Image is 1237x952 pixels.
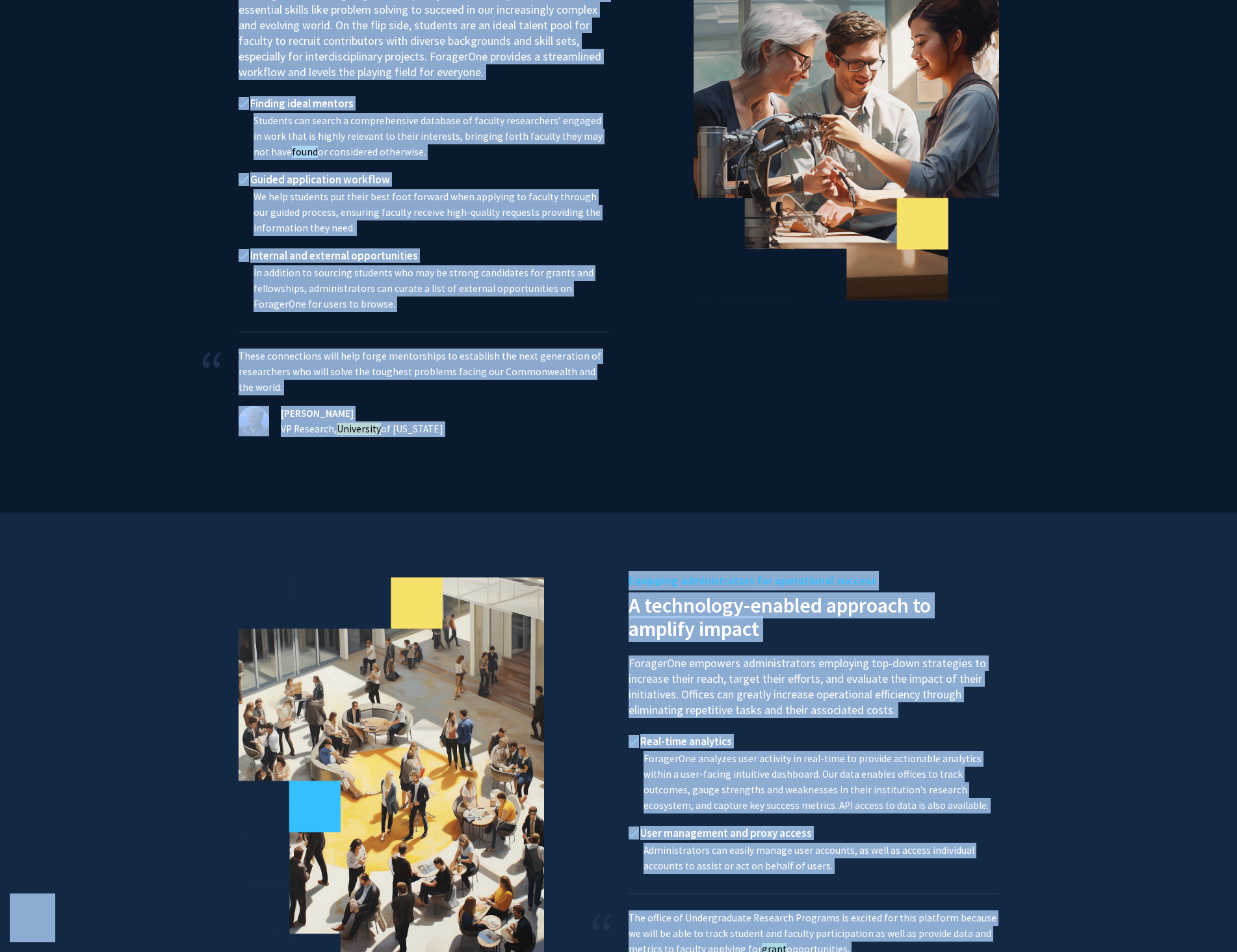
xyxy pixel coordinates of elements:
p: We help students put their best foot forward when applying to faculty through our guided process,... [239,189,609,236]
p: Students can search a comprehensive database of faculty researchers’ engaged in work that is high... [239,113,609,160]
iframe: Chat [10,893,55,942]
h4: Finding ideal mentors [239,97,609,110]
p: Administrators can easily manage user accounts, as well as access individual accounts to assist o... [629,843,999,874]
font: University [337,423,381,435]
h4: User management and proxy access [629,826,999,840]
h2: A technology-enabled approach to amplify impact [629,590,999,641]
h4: Guided application workflow [239,173,609,186]
p: VP Research, of [US_STATE] [271,421,609,437]
h4: [PERSON_NAME] [271,406,609,421]
p: In addition to sourcing students who may be strong candidates for grants and fellowships, adminis... [239,265,609,312]
h5: Equipping administrators for operational success [629,571,999,590]
p: ForagerOne analyzes user activity in real-time to provide actionable analytics within a user-faci... [629,751,999,813]
p: ForagerOne empowers administrators employing top-down strategies to increase their reach, target ... [629,644,999,718]
img: Lisa Cassis [239,406,269,436]
p: These connections will help forge mentorships to establish the next generation of researchers who... [239,349,609,395]
font: found [292,146,318,158]
h4: Real-time analytics [629,735,999,748]
h4: Internal and external opportunities [239,249,609,262]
